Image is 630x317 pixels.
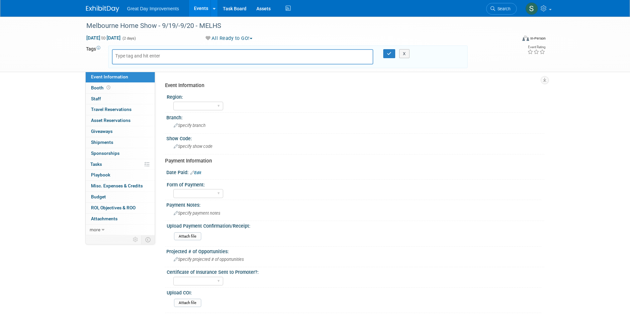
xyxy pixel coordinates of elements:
[86,83,155,93] a: Booth
[86,35,121,41] span: [DATE] [DATE]
[86,214,155,224] a: Attachments
[130,235,141,244] td: Personalize Event Tab Strip
[91,194,106,199] span: Budget
[90,227,100,232] span: more
[166,200,544,208] div: Payment Notes:
[203,35,255,42] button: All Ready to GO!
[86,181,155,191] a: Misc. Expenses & Credits
[127,6,179,11] span: Great Day Improvements
[86,46,102,68] td: Tags
[91,118,131,123] span: Asset Reservations
[486,3,517,15] a: Search
[91,107,132,112] span: Travel Reservations
[91,96,101,101] span: Staff
[91,172,110,177] span: Playbook
[478,35,546,45] div: Event Format
[90,161,102,167] span: Tasks
[91,129,113,134] span: Giveaways
[166,134,544,142] div: Show Code:
[165,158,539,164] div: Payment Information
[86,203,155,213] a: ROI, Objectives & ROO
[174,257,244,262] span: Specify projected # of opportunities
[166,247,544,255] div: Projected # of Opportunities:
[84,20,507,32] div: Melbourne Home Show - 9/19/-9/20 - MELHS
[527,46,545,49] div: Event Rating
[174,144,213,149] span: Specify show code
[86,192,155,202] a: Budget
[86,137,155,148] a: Shipments
[167,221,541,229] div: Upload Payment Confirmation/Receipt:
[174,123,206,128] span: Specify branch
[166,113,544,121] div: Branch:
[522,36,529,41] img: Format-Inperson.png
[86,104,155,115] a: Travel Reservations
[86,170,155,180] a: Playbook
[167,288,541,296] div: Upload COI:
[165,82,539,89] div: Event Information
[86,225,155,235] a: more
[141,235,155,244] td: Toggle Event Tabs
[91,205,135,210] span: ROI, Objectives & ROO
[100,35,107,41] span: to
[167,92,541,100] div: Region:
[122,36,136,41] span: (2 days)
[91,151,120,156] span: Sponsorships
[86,94,155,104] a: Staff
[86,72,155,82] a: Event Information
[115,53,168,59] input: Type tag and hit enter
[91,74,128,79] span: Event Information
[166,167,544,176] div: Date Paid:
[190,170,201,175] a: Edit
[86,115,155,126] a: Asset Reservations
[174,211,220,216] span: Specify payment notes
[91,85,112,90] span: Booth
[86,148,155,159] a: Sponsorships
[91,140,113,145] span: Shipments
[495,6,510,11] span: Search
[86,126,155,137] a: Giveaways
[86,6,119,12] img: ExhibitDay
[399,49,409,58] button: X
[167,180,541,188] div: Form of Payment:
[105,85,112,90] span: Booth not reserved yet
[86,159,155,170] a: Tasks
[91,216,118,221] span: Attachments
[91,183,143,188] span: Misc. Expenses & Credits
[530,36,546,41] div: In-Person
[525,2,538,15] img: Sha'Nautica Sales
[167,267,541,275] div: Certificate of Insurance Sent to Promoter?:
